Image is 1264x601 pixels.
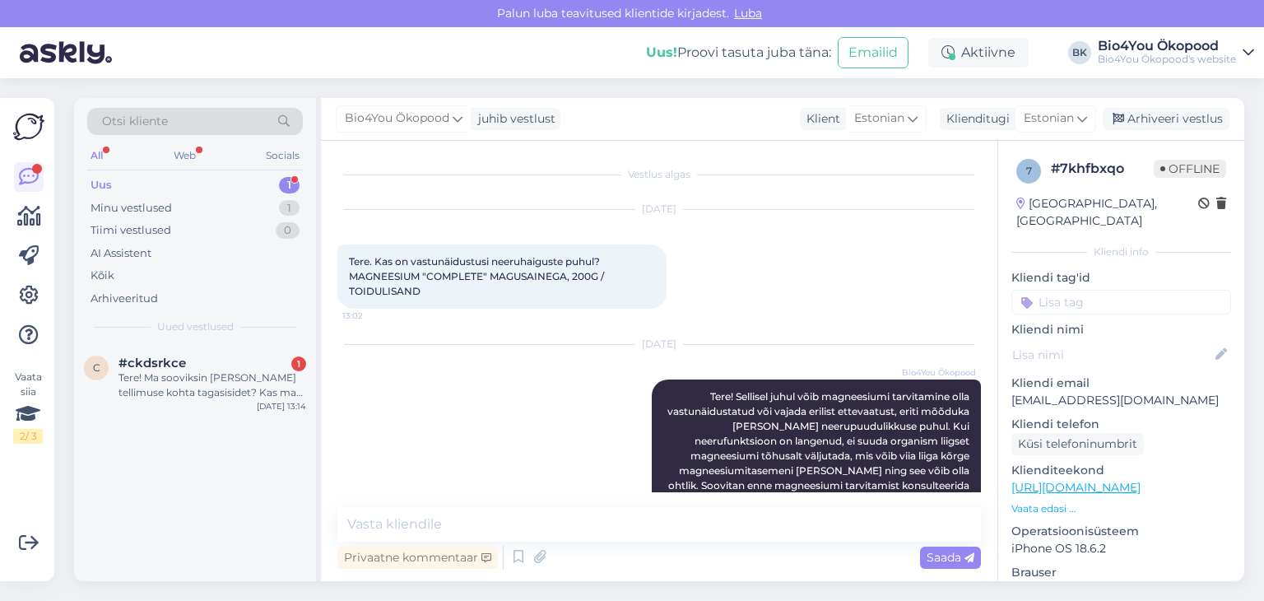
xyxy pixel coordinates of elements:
div: Arhiveeri vestlus [1103,108,1229,130]
p: Klienditeekond [1011,462,1231,479]
p: Kliendi nimi [1011,321,1231,338]
div: Vaata siia [13,370,43,444]
div: Küsi telefoninumbrit [1011,433,1144,455]
span: Bio4You Ökopood [902,366,976,379]
div: # 7khfbxqo [1051,159,1154,179]
span: Tere! Sellisel juhul võib magneesiumi tarvitamine olla vastunäidustatud või vajada erilist etteva... [667,390,972,536]
div: [DATE] [337,202,981,217]
span: c [93,361,100,374]
span: Tere. Kas on vastunäidustusi neeruhaiguste puhul? MAGNEESIUM "COMPLETE" MAGUSAINEGA, 200G / TOIDU... [349,255,606,297]
div: Uus [91,177,112,193]
div: Tere! Ma sooviksin [PERSON_NAME] tellimuse kohta tagasisidet? Kas ma võin oma tellimusele järgi t... [118,370,306,400]
div: Vestlus algas [337,167,981,182]
div: 1 [291,356,306,371]
div: Aktiivne [928,38,1029,68]
div: 2 / 3 [13,429,43,444]
p: Kliendi email [1011,375,1231,392]
div: 0 [276,222,300,239]
span: 7 [1026,165,1032,177]
button: Emailid [838,37,908,68]
div: Tiimi vestlused [91,222,171,239]
span: #ckdsrkce [118,356,186,370]
p: iPhone OS 18.6.2 [1011,540,1231,557]
span: Uued vestlused [157,319,234,334]
input: Lisa tag [1011,290,1231,314]
div: Kõik [91,268,114,284]
div: juhib vestlust [472,110,555,128]
div: Proovi tasuta juba täna: [646,43,831,63]
p: Kliendi tag'id [1011,269,1231,287]
p: Operatsioonisüsteem [1011,523,1231,540]
a: Bio4You ÖkopoodBio4You Ökopood's website [1098,40,1254,66]
span: Estonian [1024,109,1074,128]
div: 1 [279,177,300,193]
input: Lisa nimi [1012,346,1212,364]
span: 13:02 [342,310,404,322]
span: Bio4You Ökopood [345,109,449,128]
a: [URL][DOMAIN_NAME] [1011,480,1141,495]
p: Vaata edasi ... [1011,501,1231,516]
span: Offline [1154,160,1226,178]
div: Minu vestlused [91,200,172,217]
div: Web [170,145,199,166]
b: Uus! [646,44,677,60]
p: Kliendi telefon [1011,416,1231,433]
div: Privaatne kommentaar [337,547,498,569]
div: All [87,145,106,166]
div: Kliendi info [1011,245,1231,259]
div: Bio4You Ökopood's website [1098,53,1236,66]
span: Saada [927,550,974,565]
span: Otsi kliente [102,113,168,130]
div: Bio4You Ökopood [1098,40,1236,53]
div: [GEOGRAPHIC_DATA], [GEOGRAPHIC_DATA] [1016,195,1198,230]
img: Askly Logo [13,111,44,142]
span: Luba [729,6,767,21]
div: [DATE] 13:14 [257,400,306,412]
div: Klient [800,110,840,128]
span: Estonian [854,109,904,128]
p: Brauser [1011,564,1231,581]
div: 1 [279,200,300,217]
div: AI Assistent [91,245,151,262]
div: BK [1068,41,1091,64]
div: Klienditugi [940,110,1010,128]
div: Socials [263,145,303,166]
div: [DATE] [337,337,981,352]
div: Arhiveeritud [91,291,158,307]
p: [EMAIL_ADDRESS][DOMAIN_NAME] [1011,392,1231,409]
